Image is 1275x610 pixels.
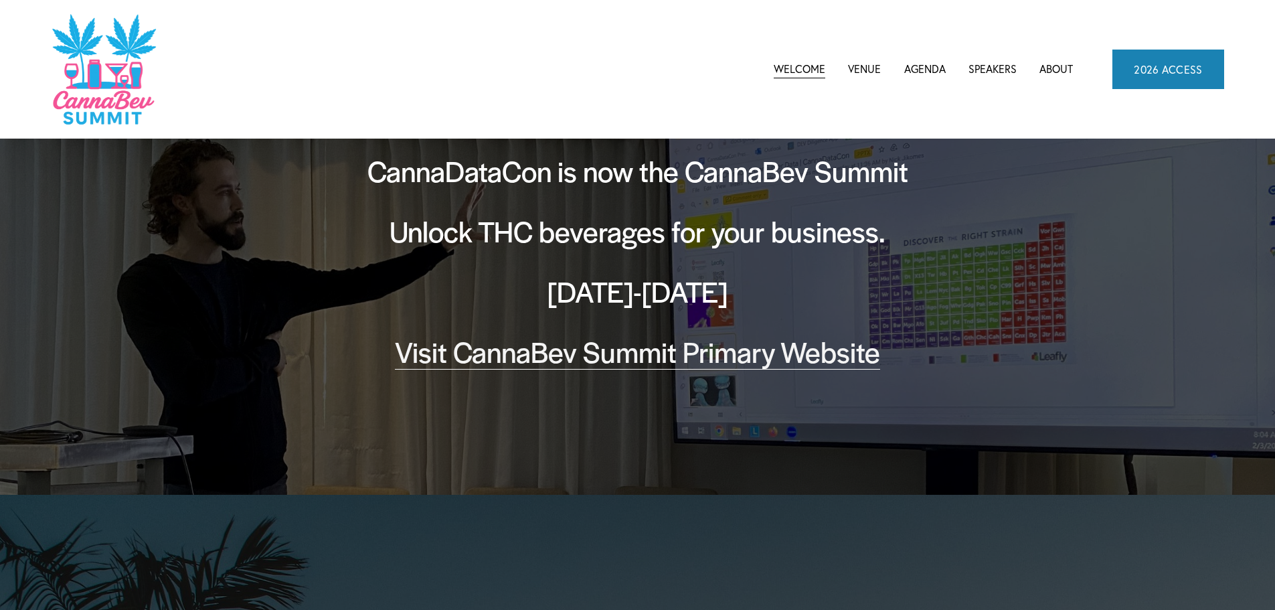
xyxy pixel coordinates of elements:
[968,59,1017,79] a: Speakers
[337,151,939,190] h2: CannaDataCon is now the CannaBev Summit
[904,60,946,78] span: Agenda
[337,212,939,250] h2: Unlock THC beverages for your business.
[395,331,880,371] a: Visit CannaBev Summit Primary Website
[848,59,881,79] a: Venue
[774,59,825,79] a: Welcome
[337,272,939,311] h2: [DATE]-[DATE]
[1112,50,1224,88] a: 2026 ACCESS
[1039,59,1073,79] a: About
[51,13,156,126] img: CannaDataCon
[904,59,946,79] a: folder dropdown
